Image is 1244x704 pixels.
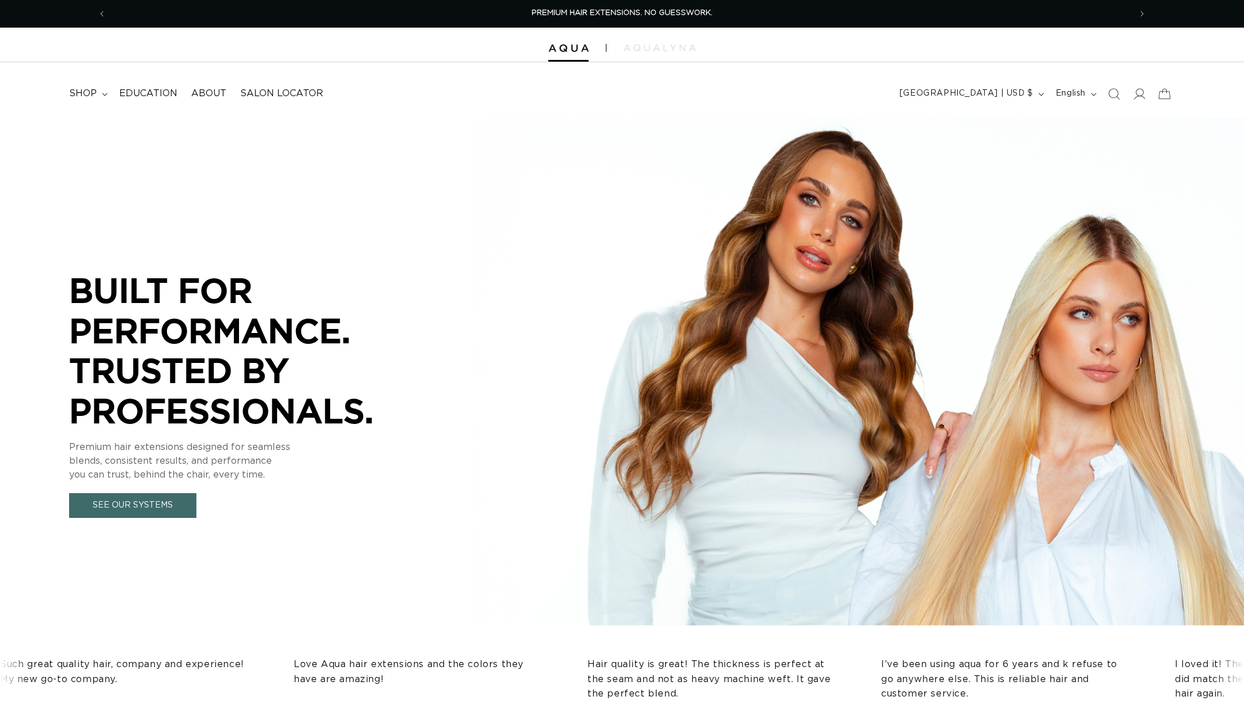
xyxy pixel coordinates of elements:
[624,44,696,51] img: aqualyna.com
[893,83,1049,105] button: [GEOGRAPHIC_DATA] | USD $
[1129,3,1155,25] button: Next announcement
[582,657,829,702] p: Hair quality is great! The thickness is perfect at the seam and not as heavy machine weft. It gav...
[69,493,196,518] a: See Our Systems
[1049,83,1101,105] button: English
[548,44,589,52] img: Aqua Hair Extensions
[288,657,536,687] p: Love Aqua hair extensions and the colors they have are amazing!
[1056,88,1086,100] span: English
[191,88,226,100] span: About
[62,81,112,107] summary: shop
[69,440,415,482] p: Premium hair extensions designed for seamless blends, consistent results, and performance you can...
[184,81,233,107] a: About
[69,88,97,100] span: shop
[532,9,712,17] span: PREMIUM HAIR EXTENSIONS. NO GUESSWORK.
[240,88,323,100] span: Salon Locator
[69,270,415,430] p: BUILT FOR PERFORMANCE. TRUSTED BY PROFESSIONALS.
[112,81,184,107] a: Education
[875,657,1123,702] p: I’ve been using aqua for 6 years and k refuse to go anywhere else. This is reliable hair and cust...
[1101,81,1127,107] summary: Search
[233,81,330,107] a: Salon Locator
[119,88,177,100] span: Education
[89,3,115,25] button: Previous announcement
[900,88,1033,100] span: [GEOGRAPHIC_DATA] | USD $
